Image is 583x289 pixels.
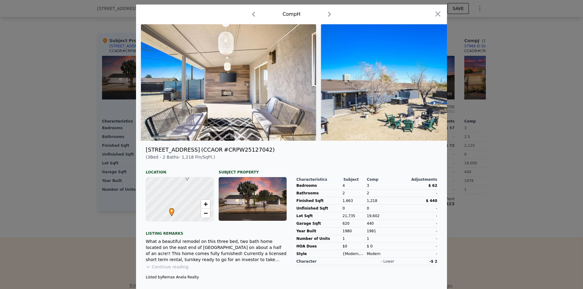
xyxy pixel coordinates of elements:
[296,258,353,265] div: character
[367,206,369,210] span: 0
[403,235,437,242] div: -
[381,259,394,264] div: - lower
[367,177,402,182] div: Comp
[296,235,340,242] div: Number of Units
[403,205,437,212] div: -
[403,227,437,235] div: -
[296,220,340,227] div: Garage Sqft
[343,220,364,227] div: 620
[321,24,496,141] img: Property Img
[367,227,401,235] div: 1981
[201,146,437,154] div: ( )
[367,250,401,257] div: Modern
[343,212,364,220] div: 21,735
[168,208,171,212] div: •
[343,205,364,212] div: 0
[201,209,210,218] a: Zoom out
[296,197,340,204] div: Finished Sqft
[403,212,437,220] div: -
[403,220,437,227] div: -
[283,11,301,18] div: Comp H
[224,146,272,154] span: # CRPW25127042
[146,264,189,270] button: Continue reading
[402,177,437,182] div: Adjustments
[367,190,401,197] div: 2
[296,250,340,257] div: Style
[343,197,364,204] div: 1,663
[343,235,364,242] div: 1
[367,235,401,242] div: 1
[367,214,380,218] span: 19,602
[367,183,369,188] span: 3
[182,155,194,160] span: 1,218
[343,190,364,197] div: 2
[426,199,437,203] span: $ 440
[367,199,377,203] span: 1,218
[343,182,364,189] div: 4
[343,243,364,250] div: $0
[146,226,287,236] div: Listing remarks
[403,190,437,197] div: -
[146,238,287,263] div: What a beautiful remodel on this three bed, two bath home located on the east end of [GEOGRAPHIC_...
[296,212,340,220] div: Lot Sqft
[168,206,176,215] span: •
[343,177,367,182] div: Subject
[296,190,340,197] div: Bathrooms
[204,200,208,208] span: +
[296,227,340,235] div: Year Built
[343,227,364,235] div: 1980
[403,243,437,250] div: -
[201,200,210,209] a: Zoom in
[296,182,340,189] div: Bedrooms
[296,243,340,250] div: HOA Dues
[219,165,287,175] div: Subject Property
[428,183,437,188] span: $ 62
[141,24,316,141] img: Property Img
[296,205,340,212] div: Unfinished Sqft
[146,275,287,280] div: Listed by Remax Anela Realty
[203,146,223,154] span: CCAOR
[343,250,364,257] div: {Modern,Traditional}
[296,177,343,182] div: Characteristics
[146,155,215,160] span: ( 3 Bed - 2 Baths - Fin/SqFt.)
[146,146,200,154] div: [STREET_ADDRESS]
[403,250,437,257] div: -
[429,259,437,264] span: -$ 2
[204,209,208,217] span: −
[367,221,374,226] span: 440
[146,165,214,175] div: Location
[367,244,373,248] span: $ 0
